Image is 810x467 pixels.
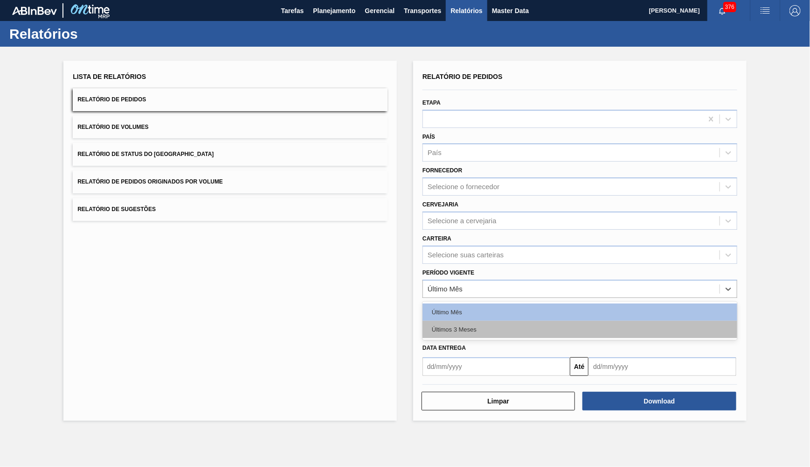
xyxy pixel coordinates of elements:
[422,321,737,338] div: Últimos 3 Meses
[422,99,441,106] label: Etapa
[422,235,451,242] label: Carteira
[582,392,736,410] button: Download
[77,206,156,212] span: Relatório de Sugestões
[365,5,395,16] span: Gerencial
[77,178,223,185] span: Relatório de Pedidos Originados por Volume
[422,392,575,410] button: Limpar
[428,217,497,225] div: Selecione a cervejaria
[428,149,442,157] div: País
[404,5,441,16] span: Transportes
[73,143,388,166] button: Relatório de Status do [GEOGRAPHIC_DATA]
[707,4,737,17] button: Notificações
[789,5,801,16] img: Logout
[422,201,458,208] label: Cervejaria
[450,5,482,16] span: Relatórios
[77,151,214,157] span: Relatório de Status do [GEOGRAPHIC_DATA]
[588,357,736,376] input: dd/mm/yyyy
[77,96,146,103] span: Relatório de Pedidos
[422,269,474,276] label: Período Vigente
[77,124,148,130] span: Relatório de Volumes
[73,116,388,139] button: Relatório de Volumes
[73,198,388,221] button: Relatório de Sugestões
[73,88,388,111] button: Relatório de Pedidos
[73,170,388,193] button: Relatório de Pedidos Originados por Volume
[422,357,570,376] input: dd/mm/yyyy
[422,134,435,140] label: País
[73,73,146,80] span: Lista de Relatórios
[760,5,771,16] img: userActions
[422,73,503,80] span: Relatório de Pedidos
[570,357,588,376] button: Até
[723,2,736,12] span: 376
[281,5,304,16] span: Tarefas
[428,285,463,293] div: Último Mês
[422,345,466,351] span: Data entrega
[428,183,499,191] div: Selecione o fornecedor
[428,251,504,259] div: Selecione suas carteiras
[492,5,529,16] span: Master Data
[422,167,462,174] label: Fornecedor
[313,5,355,16] span: Planejamento
[9,28,175,39] h1: Relatórios
[422,304,737,321] div: Último Mês
[12,7,57,15] img: TNhmsLtSVTkK8tSr43FrP2fwEKptu5GPRR3wAAAABJRU5ErkJggg==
